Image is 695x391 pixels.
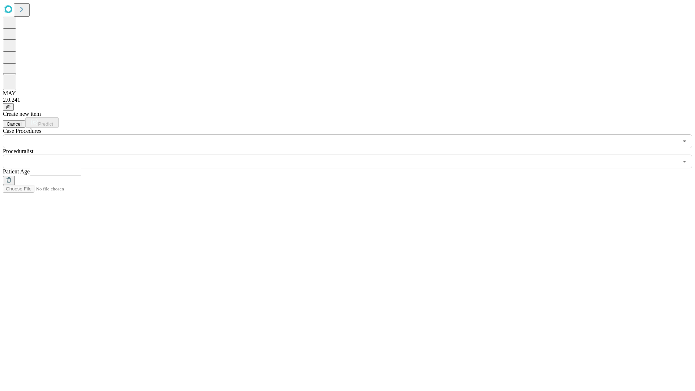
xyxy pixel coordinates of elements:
[3,111,41,117] span: Create new item
[3,90,692,97] div: MAY
[3,103,14,111] button: @
[3,97,692,103] div: 2.0.241
[3,120,25,128] button: Cancel
[3,148,33,154] span: Proceduralist
[7,121,22,127] span: Cancel
[3,168,30,175] span: Patient Age
[6,104,11,110] span: @
[679,156,690,167] button: Open
[38,121,53,127] span: Predict
[679,136,690,146] button: Open
[25,117,59,128] button: Predict
[3,128,41,134] span: Scheduled Procedure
